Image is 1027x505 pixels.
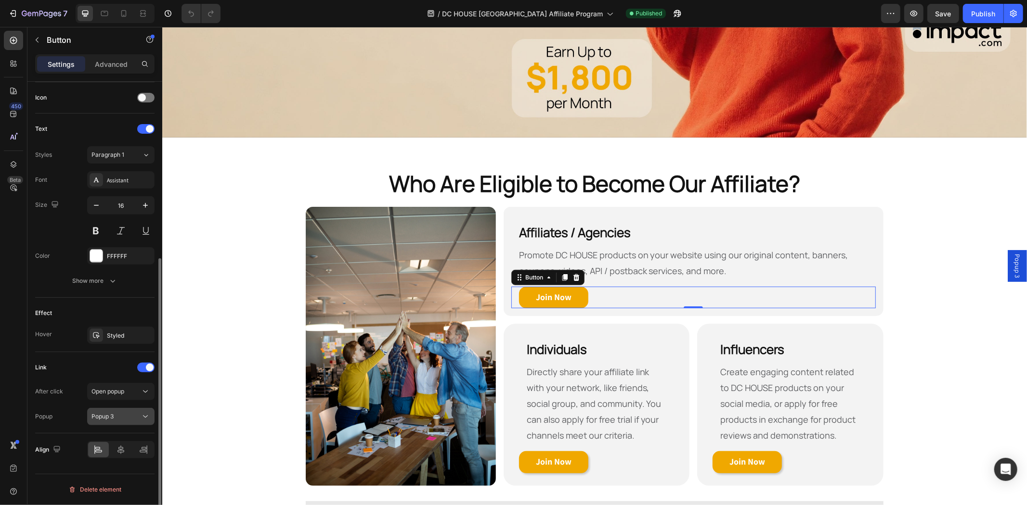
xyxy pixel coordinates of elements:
div: Open Intercom Messenger [994,458,1017,481]
div: Size [35,199,61,212]
span: Paragraph 1 [91,151,124,159]
strong: Influencers [558,314,622,331]
div: Link [35,363,47,372]
button: Save [927,4,959,23]
span: Published [636,9,662,18]
span: Popup 3 [91,413,114,420]
button: Popup 3 [87,408,155,425]
div: Color [35,252,50,260]
div: Align [35,443,63,456]
div: Publish [971,9,995,19]
span: Popup 3 [850,227,860,251]
p: Settings [48,59,75,69]
span: Who Are Eligible to Become Our Affiliate? [227,141,638,172]
button: Paragraph 1 [87,146,155,164]
div: Icon [35,93,47,102]
div: Show more [73,276,117,286]
p: Button [47,34,129,46]
span: / [438,9,440,19]
button: Open popup [87,383,155,400]
span: Promote DC HOUSE products on your website using our original content, banners, coupons, videos, A... [357,222,686,250]
span: Save [936,10,951,18]
span: Create engaging content related to DC HOUSE products on your social media, or apply for free prod... [558,339,693,414]
div: Popup [35,412,52,421]
div: Styled [107,331,152,340]
strong: Join Now [567,429,603,440]
div: Effect [35,309,52,317]
p: Advanced [95,59,128,69]
div: Text [35,125,47,133]
a: Join Now [550,424,620,446]
div: Undo/Redo [182,4,221,23]
div: FFFFFF [107,252,152,261]
button: Publish [963,4,1003,23]
div: Styles [35,151,52,159]
button: Show more [35,272,155,290]
div: Button [361,246,383,255]
strong: Join Now [374,429,409,440]
span: Open popup [91,388,124,395]
div: After click [35,387,63,396]
div: Assistant [107,176,152,185]
div: Hover [35,330,52,339]
span: DC HOUSE [GEOGRAPHIC_DATA] Affiliate Program [442,9,603,19]
div: Font [35,176,47,184]
button: Delete element [35,482,155,497]
a: Join Now [357,260,426,282]
div: Beta [7,176,23,184]
strong: Join Now [374,265,409,276]
button: 7 [4,4,72,23]
img: DC HOUSE Affiliate Program | Earn 5% Commission [143,180,334,459]
a: Join Now [357,424,426,446]
iframe: To enrich screen reader interactions, please activate Accessibility in Grammarly extension settings [162,27,1027,505]
div: Delete element [68,484,121,495]
div: 450 [9,102,23,110]
strong: Individuals [364,314,425,331]
span: Directly share your affiliate link with your network, like friends, social group, and community. ... [364,339,499,414]
strong: Affiliates / Agencies [357,197,468,214]
p: 7 [63,8,67,19]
